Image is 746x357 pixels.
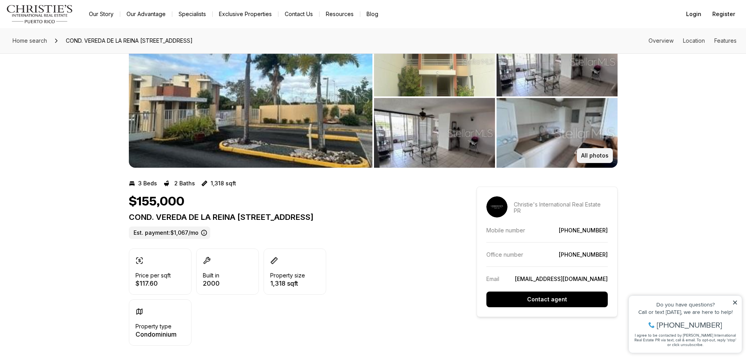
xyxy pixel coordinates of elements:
[174,180,195,187] p: 2 Baths
[172,9,212,20] a: Specialists
[648,37,674,44] a: Skip to: Overview
[9,34,50,47] a: Home search
[374,27,495,96] button: View image gallery
[135,272,171,279] p: Price per sqft
[135,280,171,286] p: $117.60
[32,37,98,45] span: [PHONE_NUMBER]
[486,227,525,234] p: Mobile number
[135,331,177,337] p: Condominium
[211,180,236,187] p: 1,318 sqft
[515,275,608,282] a: [EMAIL_ADDRESS][DOMAIN_NAME]
[559,227,608,234] a: [PHONE_NUMBER]
[10,48,112,63] span: I agree to be contacted by [PERSON_NAME] International Real Estate PR via text, call & email. To ...
[213,9,278,20] a: Exclusive Properties
[129,27,372,168] li: 1 of 5
[138,180,157,187] p: 3 Beds
[8,25,113,31] div: Call or text [DATE], we are here to help!
[278,9,319,20] button: Contact Us
[708,6,740,22] button: Register
[83,9,120,20] a: Our Story
[63,34,196,47] span: COND. VEREDA DE LA REINA [STREET_ADDRESS]
[486,251,523,258] p: Office number
[203,272,219,279] p: Built in
[129,194,184,209] h1: $155,000
[129,227,210,239] label: Est. payment: $1,067/mo
[374,98,495,168] button: View image gallery
[8,18,113,23] div: Do you have questions?
[712,11,735,17] span: Register
[486,275,499,282] p: Email
[514,201,608,214] p: Christie's International Real Estate PR
[681,6,706,22] button: Login
[129,27,372,168] button: View image gallery
[527,296,567,303] p: Contact agent
[120,9,172,20] a: Our Advantage
[320,9,360,20] a: Resources
[648,38,737,44] nav: Page section menu
[6,5,73,24] img: logo
[497,98,618,168] button: View image gallery
[129,27,618,168] div: Listing Photos
[13,37,47,44] span: Home search
[135,323,172,330] p: Property type
[270,272,305,279] p: Property size
[559,251,608,258] a: [PHONE_NUMBER]
[486,292,608,307] button: Contact agent
[374,27,618,168] li: 2 of 5
[497,27,618,96] button: View image gallery
[270,280,305,286] p: 1,318 sqft
[686,11,701,17] span: Login
[581,152,609,159] p: All photos
[129,212,448,222] p: COND. VEREDA DE LA REINA [STREET_ADDRESS]
[203,280,220,286] p: 2000
[714,37,737,44] a: Skip to: Features
[577,148,613,163] button: All photos
[683,37,705,44] a: Skip to: Location
[360,9,385,20] a: Blog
